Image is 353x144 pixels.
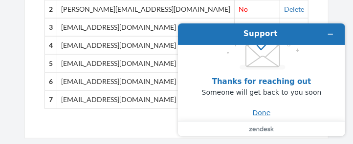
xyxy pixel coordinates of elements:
th: 3 [45,19,57,37]
span: Support [20,7,55,16]
th: 4 [45,36,57,54]
td: [PERSON_NAME][EMAIL_ADDRESS][DOMAIN_NAME] [57,0,235,19]
th: 7 [45,90,57,108]
td: [EMAIL_ADDRESS][DOMAIN_NAME] [57,72,235,90]
td: [EMAIL_ADDRESS][DOMAIN_NAME] [57,36,235,54]
a: Delete [284,5,304,13]
iframe: Find more information here [170,16,353,144]
th: 6 [45,72,57,90]
td: [EMAIL_ADDRESS][DOMAIN_NAME] [57,19,235,37]
td: [EMAIL_ADDRESS][DOMAIN_NAME] [57,54,235,72]
th: 5 [45,54,57,72]
span: No [239,5,248,13]
th: 2 [45,0,57,19]
td: [EMAIL_ADDRESS][DOMAIN_NAME] [57,90,235,108]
